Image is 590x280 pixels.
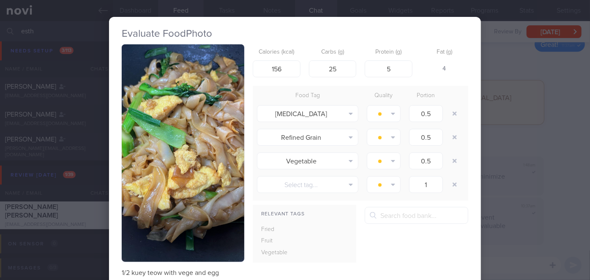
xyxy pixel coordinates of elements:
[309,60,357,77] input: 33
[257,176,358,193] button: Select tag...
[365,207,468,224] input: Search food bank...
[365,60,412,77] input: 9
[253,60,300,77] input: 250
[253,209,356,220] div: Relevant Tags
[409,152,443,169] input: 1.0
[122,27,468,40] h2: Evaluate Food Photo
[368,49,409,56] label: Protein (g)
[405,90,447,102] div: Portion
[253,224,307,236] div: Fried
[256,49,297,56] label: Calories (kcal)
[253,247,307,259] div: Vegetable
[424,49,465,56] label: Fat (g)
[122,44,244,262] img: 1/2 kuey teow with vege and egg
[257,105,358,122] button: [MEDICAL_DATA]
[257,129,358,146] button: Refined Grain
[363,90,405,102] div: Quality
[409,176,443,193] input: 1.0
[253,90,363,102] div: Food Tag
[421,60,469,78] div: 4
[312,49,353,56] label: Carbs (g)
[122,269,244,277] p: 1/2 kuey teow with vege and egg
[409,129,443,146] input: 1.0
[257,152,358,169] button: Vegetable
[409,105,443,122] input: 1.0
[253,235,307,247] div: Fruit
